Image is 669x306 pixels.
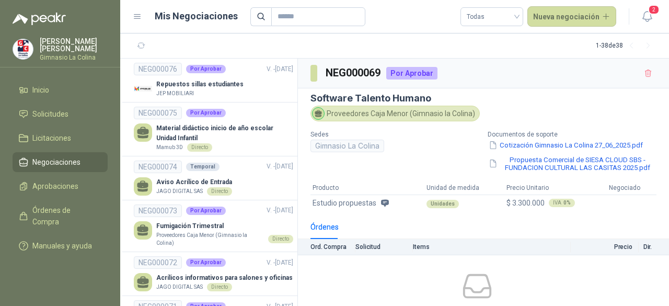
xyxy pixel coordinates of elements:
a: NEG000073Por AprobarV. -[DATE] Fumigación TrimestralProveedores Caja Menor (Gimnasio la Colina)Di... [134,205,293,247]
a: NEG000072Por AprobarV. -[DATE] Acrílicos informativos para salones y oficinasJAGO DIGITAL SASDirecto [134,256,293,291]
span: $ 3.300.000 [506,197,545,209]
a: NEG000075Por AprobarMaterial didáctico inicio de año escolar Unidad InfantilMamub 3DDirecto [134,107,293,152]
p: Mamub 3D [156,143,183,152]
h1: Mis Negociaciones [155,9,238,24]
div: Unidades [426,200,459,208]
th: Unidad de medida [424,181,504,195]
th: Precio Unitario [504,181,606,195]
p: Acrílicos informativos para salones y oficinas [156,273,293,283]
p: JEP MOBILIARI [156,89,194,98]
div: Temporal [186,163,220,171]
img: Company Logo [134,80,152,98]
div: Gimnasio La Colina [310,140,384,152]
a: Inicio [13,80,108,100]
span: Estudio propuestas [313,197,376,209]
span: V. - [DATE] [267,163,293,170]
div: 1 - 38 de 38 [596,38,656,54]
div: Por Aprobar [186,109,226,117]
span: Aprobaciones [32,180,78,192]
p: [PERSON_NAME] [PERSON_NAME] [40,38,108,52]
a: Aprobaciones [13,176,108,196]
button: Cotización Gimnasio La Colina 27_06_2025.pdf [488,140,644,151]
div: NEG000072 [134,256,182,269]
button: Propuesta Comercial de SIESA CLOUD SBS - FUNDACION CULTURAL LAS CASITAS 2025.pdf [488,155,656,173]
div: Directo [207,187,232,196]
th: Items [413,239,571,255]
button: Nueva negociación [527,6,617,27]
span: Licitaciones [32,132,71,144]
div: Proveedores Caja Menor (Gimnasio la Colina) [310,106,480,121]
div: Directo [207,283,232,291]
a: NEG000074TemporalV. -[DATE] Aviso Acrílico de EntradaJAGO DIGITAL SASDirecto [134,161,293,196]
a: NEG000076Por AprobarV. -[DATE] Company LogoRepuestos sillas estudiantesJEP MOBILIARI [134,63,293,98]
div: IVA [549,199,575,207]
p: JAGO DIGITAL SAS [156,187,203,196]
span: V. - [DATE] [267,65,293,73]
span: 2 [648,5,660,15]
span: Negociaciones [32,156,80,168]
span: Solicitudes [32,108,68,120]
p: Repuestos sillas estudiantes [156,80,244,89]
div: NEG000073 [134,205,182,217]
a: Solicitudes [13,104,108,124]
span: Inicio [32,84,49,96]
div: Por Aprobar [386,67,437,80]
img: Logo peakr [13,13,66,25]
th: Dir. [639,239,669,255]
a: Licitaciones [13,128,108,148]
button: 2 [638,7,656,26]
span: Órdenes de Compra [32,205,98,228]
span: V. - [DATE] [267,259,293,266]
th: Producto [310,181,424,195]
th: Precio [571,239,639,255]
div: NEG000075 [134,107,182,119]
b: 0 % [563,200,571,206]
h3: NEG000069 [326,65,382,81]
p: JAGO DIGITAL SAS [156,283,203,291]
th: Negociado [607,181,657,195]
div: Por Aprobar [186,65,226,73]
div: NEG000076 [134,63,182,75]
div: Órdenes [310,221,339,233]
span: Todas [467,9,517,25]
p: Sedes [310,130,479,140]
p: Fumigación Trimestral [156,221,293,231]
div: Por Aprobar [186,258,226,267]
p: Proveedores Caja Menor (Gimnasio la Colina) [156,231,264,247]
div: NEG000074 [134,161,182,173]
a: Órdenes de Compra [13,200,108,232]
a: Manuales y ayuda [13,236,108,256]
h3: Software Talento Humano [310,93,656,104]
span: V. - [DATE] [267,207,293,214]
p: Material didáctico inicio de año escolar Unidad Infantil [156,123,293,143]
div: Directo [187,143,212,152]
th: Solicitud [355,239,413,255]
div: Por Aprobar [186,207,226,215]
p: Documentos de soporte [488,130,656,140]
th: Ord. Compra [298,239,355,255]
div: Directo [268,235,293,243]
a: Negociaciones [13,152,108,172]
p: Gimnasio La Colina [40,54,108,61]
p: Aviso Acrílico de Entrada [156,177,232,187]
img: Company Logo [13,39,33,59]
span: Manuales y ayuda [32,240,92,252]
